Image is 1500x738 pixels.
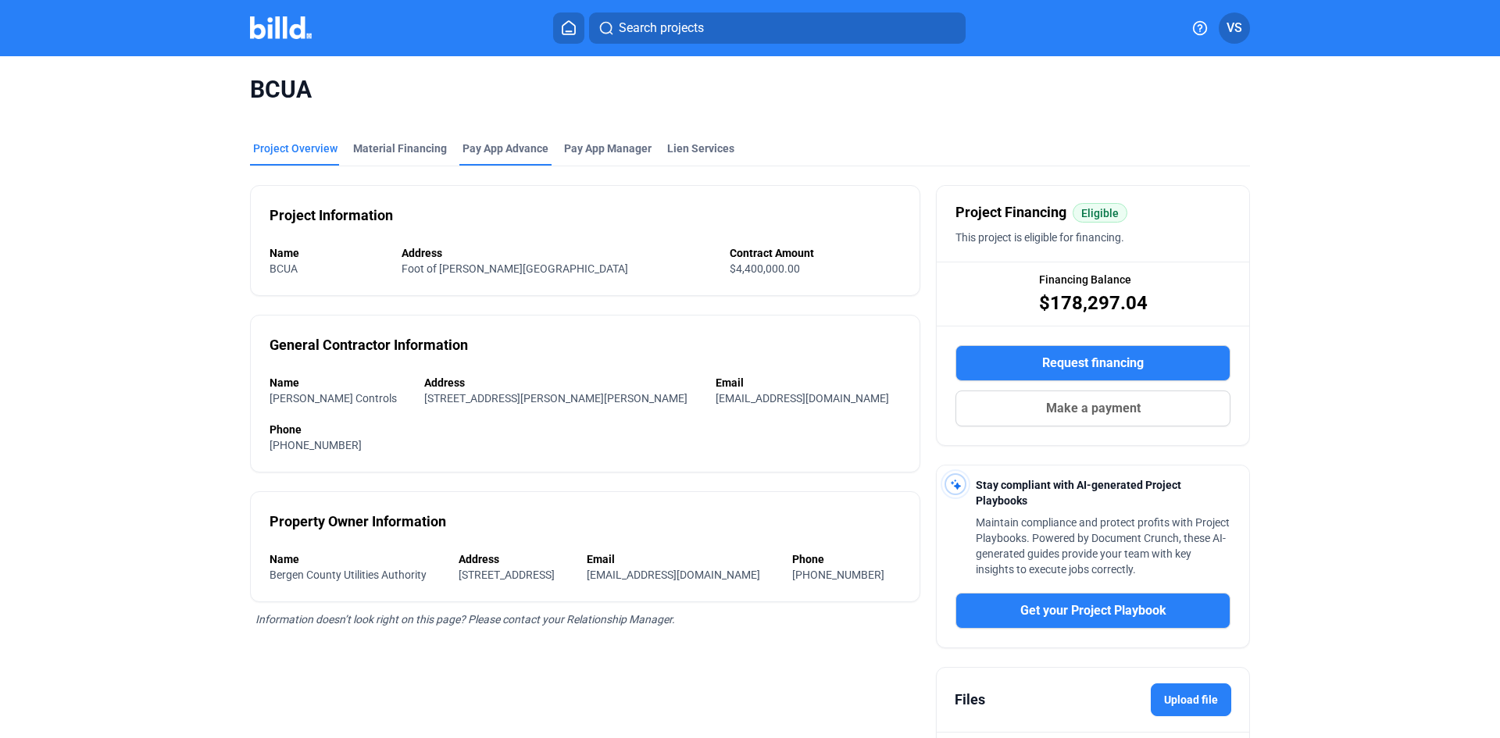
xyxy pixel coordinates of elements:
span: [EMAIL_ADDRESS][DOMAIN_NAME] [716,392,889,405]
div: Email [587,551,777,567]
div: Project Overview [253,141,337,156]
span: VS [1227,19,1242,37]
span: $178,297.04 [1039,291,1148,316]
span: Bergen County Utilities Authority [270,569,427,581]
img: Billd Company Logo [250,16,312,39]
span: Request financing [1042,354,1144,373]
div: Address [424,375,699,390]
span: [PHONE_NUMBER] [792,569,884,581]
span: [PERSON_NAME] Controls [270,392,397,405]
div: Project Information [270,205,393,226]
span: Information doesn’t look right on this page? Please contact your Relationship Manager. [255,613,675,626]
div: Material Financing [353,141,447,156]
div: General Contractor Information [270,334,468,356]
span: [STREET_ADDRESS][PERSON_NAME][PERSON_NAME] [424,392,687,405]
div: Pay App Advance [462,141,548,156]
button: Make a payment [955,390,1230,426]
span: Pay App Manager [564,141,652,156]
span: [STREET_ADDRESS] [459,569,555,581]
span: Search projects [619,19,704,37]
span: This project is eligible for financing. [955,231,1124,244]
span: Get your Project Playbook [1020,601,1166,620]
span: Make a payment [1046,399,1141,418]
div: Name [270,375,409,390]
label: Upload file [1151,683,1231,716]
div: Phone [792,551,901,567]
mat-chip: Eligible [1073,203,1127,223]
span: Project Financing [955,201,1066,223]
span: Financing Balance [1039,272,1131,287]
div: Lien Services [667,141,734,156]
span: [PHONE_NUMBER] [270,439,362,451]
div: Address [402,245,715,261]
span: BCUA [270,262,298,275]
span: $4,400,000.00 [730,262,800,275]
div: Address [459,551,571,567]
button: VS [1219,12,1250,44]
div: Name [270,245,386,261]
span: Maintain compliance and protect profits with Project Playbooks. Powered by Document Crunch, these... [976,516,1230,576]
span: Foot of [PERSON_NAME][GEOGRAPHIC_DATA] [402,262,628,275]
div: Contract Amount [730,245,901,261]
button: Search projects [589,12,966,44]
div: Property Owner Information [270,511,446,533]
span: [EMAIL_ADDRESS][DOMAIN_NAME] [587,569,760,581]
span: Stay compliant with AI-generated Project Playbooks [976,479,1181,507]
button: Get your Project Playbook [955,593,1230,629]
div: Files [955,689,985,711]
span: BCUA [250,75,1250,105]
button: Request financing [955,345,1230,381]
div: Phone [270,422,901,437]
div: Email [716,375,901,390]
div: Name [270,551,443,567]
